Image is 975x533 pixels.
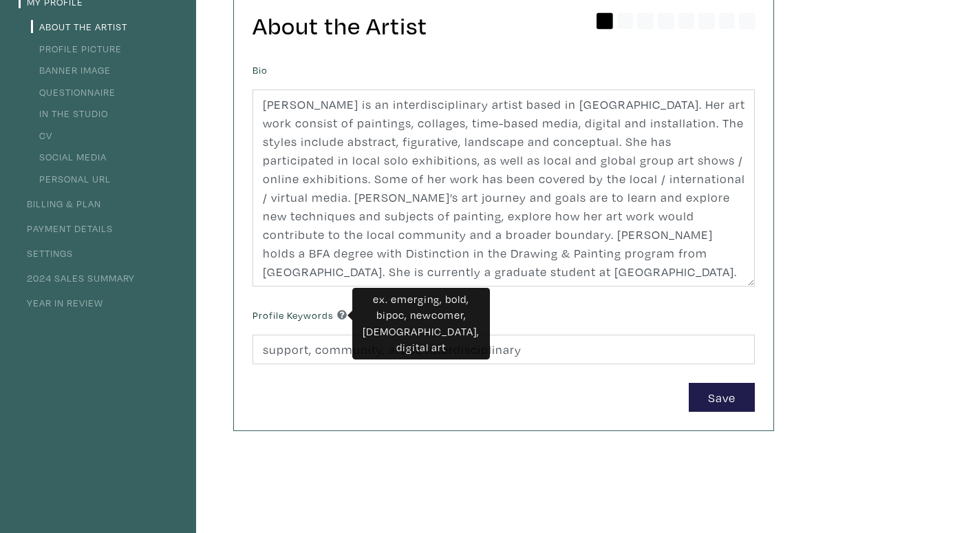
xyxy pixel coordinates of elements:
a: Year in Review [19,296,103,309]
a: Billing & Plan [19,197,101,210]
a: Personal URL [31,172,111,185]
a: Social Media [31,150,107,163]
textarea: [PERSON_NAME] is an emerging artist based in [GEOGRAPHIC_DATA]. Her art work consist of paintings... [253,90,755,286]
a: Questionnaire [31,85,116,98]
h2: About the Artist [253,11,755,41]
a: 2024 Sales Summary [19,271,135,284]
a: Payment Details [19,222,113,235]
input: Comma-separated keywords that best describe you and your work. [253,335,755,364]
a: In the Studio [31,107,108,120]
label: Bio [253,63,268,78]
label: Profile Keywords [253,308,347,323]
a: Profile Picture [31,42,122,55]
a: Banner Image [31,63,111,76]
button: Save [689,383,755,412]
div: ex. emerging, bold, bipoc, newcomer, [DEMOGRAPHIC_DATA], digital art [352,288,490,359]
a: CV [31,129,52,142]
a: About the Artist [31,20,127,33]
a: Settings [19,247,73,260]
